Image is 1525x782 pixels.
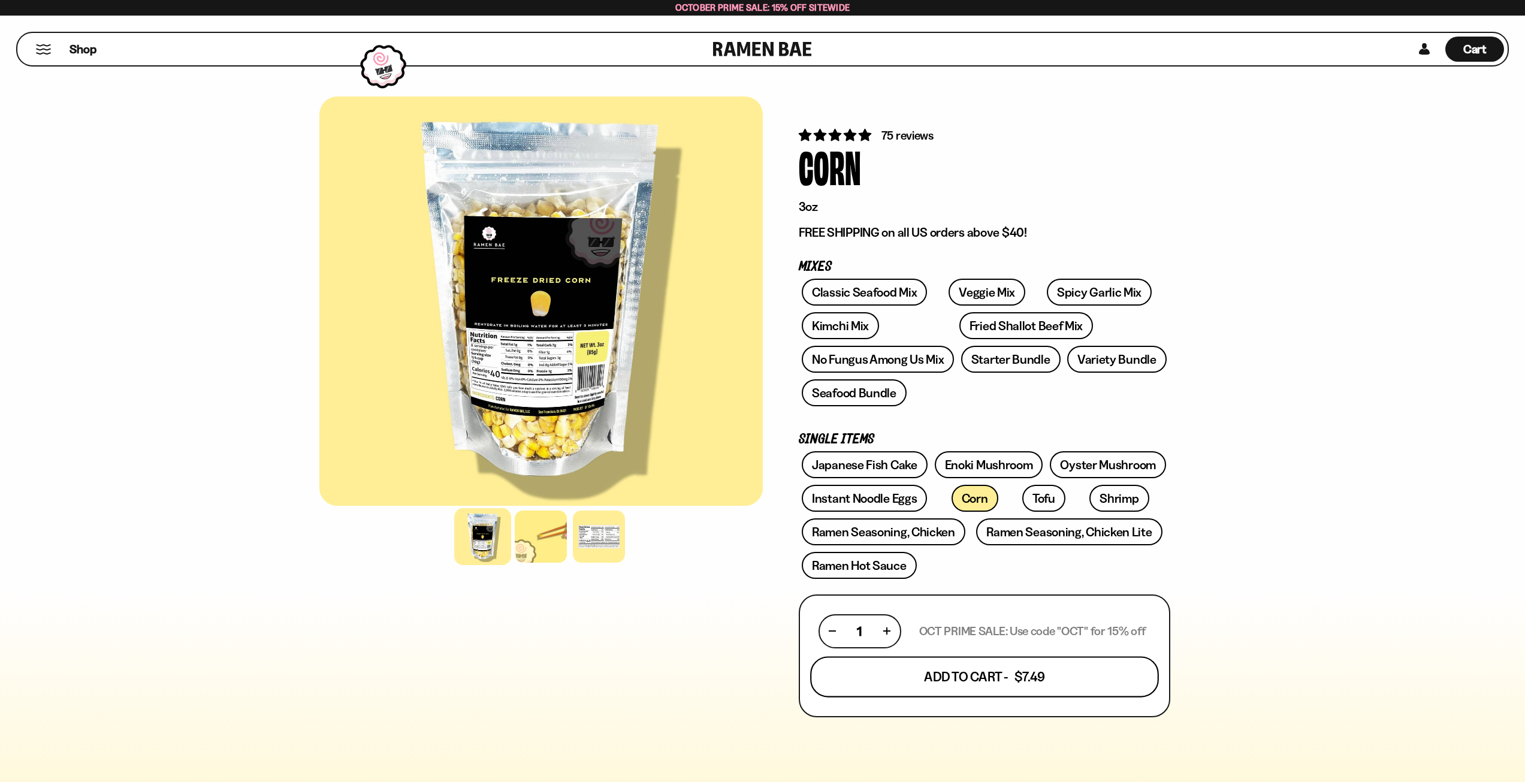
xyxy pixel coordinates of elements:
p: FREE SHIPPING on all US orders above $40! [799,225,1170,240]
button: Mobile Menu Trigger [35,44,52,55]
a: Spicy Garlic Mix [1047,279,1152,306]
a: Veggie Mix [949,279,1025,306]
a: Tofu [1022,485,1065,512]
div: Cart [1445,33,1504,65]
span: Cart [1463,42,1487,56]
a: Starter Bundle [961,346,1061,373]
p: OCT PRIME SALE: Use code "OCT" for 15% off [919,624,1146,639]
div: Corn [799,144,861,189]
p: Single Items [799,434,1170,445]
span: Shop [70,41,96,58]
a: Shrimp [1089,485,1149,512]
p: Mixes [799,261,1170,273]
a: Enoki Mushroom [935,451,1043,478]
a: Shop [70,37,96,62]
a: Japanese Fish Cake [802,451,928,478]
a: Variety Bundle [1067,346,1167,373]
span: October Prime Sale: 15% off Sitewide [675,2,850,13]
button: Add To Cart - $7.49 [810,656,1159,697]
a: Ramen Hot Sauce [802,552,917,579]
a: Classic Seafood Mix [802,279,927,306]
span: 1 [857,624,862,639]
span: 75 reviews [881,128,934,143]
a: Oyster Mushroom [1050,451,1166,478]
span: 4.91 stars [799,128,874,143]
a: No Fungus Among Us Mix [802,346,954,373]
a: Instant Noodle Eggs [802,485,927,512]
a: Ramen Seasoning, Chicken Lite [976,518,1162,545]
p: 3oz [799,199,1170,215]
a: Seafood Bundle [802,379,907,406]
a: Kimchi Mix [802,312,879,339]
a: Ramen Seasoning, Chicken [802,518,965,545]
a: Fried Shallot Beef Mix [959,312,1093,339]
